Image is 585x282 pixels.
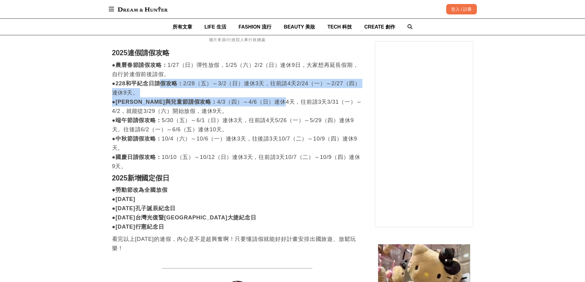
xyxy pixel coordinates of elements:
span: CREATE 創作 [364,24,395,29]
strong: ●[DATE] [112,196,135,202]
img: Dream & Hunter [115,4,171,15]
strong: ●國慶日請假攻略： [112,154,162,160]
a: TECH 科技 [327,19,352,35]
strong: ●[DATE]台灣光復暨[GEOGRAPHIC_DATA]大捷紀念日 [112,214,256,221]
strong: 2025連假請假攻略 [112,49,170,57]
a: LIFE 生活 [205,19,226,35]
a: BEAUTY 美妝 [284,19,315,35]
span: BEAUTY 美妝 [284,24,315,29]
span: TECH 科技 [327,24,352,29]
strong: ●[PERSON_NAME]與兒童節請假攻略： [112,99,217,105]
strong: ●[DATE]孔子誕辰紀念日 [112,205,176,211]
strong: ●中秋節請假攻略： [112,136,162,142]
strong: ●228和平紀念日請假攻略： [112,80,183,87]
span: LIFE 生活 [205,24,226,29]
div: 登入 / 註冊 [446,4,477,14]
p: 1/27（日）彈性放假，1/25（六）2/2（日）連休9日，大家想再延長假期，自行於連假前後請假。 2/28（五）～3/2（日）連休3天，往前請4天2/24（一）～2/27（四）連休9天。 4/... [112,60,363,171]
h2: 2025新增國定假日 [112,174,363,183]
span: FASHION 流行 [239,24,272,29]
a: FASHION 流行 [239,19,272,35]
p: 看完以上[DATE]的連假，內心是不是超興奮啊！只要懂請假就能好好計畫安排出國旅遊、放鬆玩樂！ [112,234,363,253]
strong: ●[DATE]行憲紀念日 [112,224,164,230]
a: CREATE 創作 [364,19,395,35]
strong: ●勞動節改為全國放假 [112,187,168,193]
strong: ●端午節請假攻略： [112,117,162,123]
span: 所有文章 [173,24,192,29]
span: 圖片來源/行政院人事行政總處 [209,37,266,42]
strong: ●農曆春節請假攻略： [112,62,168,68]
a: 所有文章 [173,19,192,35]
